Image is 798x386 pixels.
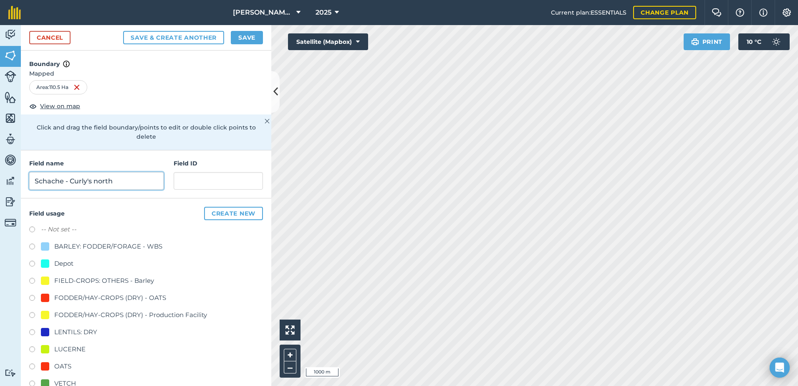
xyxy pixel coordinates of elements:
img: svg+xml;base64,PD94bWwgdmVyc2lvbj0iMS4wIiBlbmNvZGluZz0idXRmLTgiPz4KPCEtLSBHZW5lcmF0b3I6IEFkb2JlIE... [5,196,16,208]
img: svg+xml;base64,PD94bWwgdmVyc2lvbj0iMS4wIiBlbmNvZGluZz0idXRmLTgiPz4KPCEtLSBHZW5lcmF0b3I6IEFkb2JlIE... [5,175,16,187]
div: LUCERNE [54,344,86,354]
img: A cog icon [782,8,792,17]
div: FIELD-CROPS: OTHERS - Barley [54,276,154,286]
div: Area : 110.5 Ha [29,80,87,94]
h4: Field ID [174,159,263,168]
p: Click and drag the field boundary/points to edit or double click points to delete [29,123,263,142]
img: svg+xml;base64,PHN2ZyB4bWxucz0iaHR0cDovL3d3dy53My5vcmcvMjAwMC9zdmciIHdpZHRoPSI1NiIgaGVpZ2h0PSI2MC... [5,91,16,104]
span: 10 ° C [747,33,761,50]
img: svg+xml;base64,PD94bWwgdmVyc2lvbj0iMS4wIiBlbmNvZGluZz0idXRmLTgiPz4KPCEtLSBHZW5lcmF0b3I6IEFkb2JlIE... [5,217,16,229]
h4: Boundary [21,51,271,69]
div: FODDER/HAY-CROPS (DRY) - OATS [54,293,166,303]
span: View on map [40,102,80,111]
img: svg+xml;base64,PHN2ZyB4bWxucz0iaHR0cDovL3d3dy53My5vcmcvMjAwMC9zdmciIHdpZHRoPSIxNiIgaGVpZ2h0PSIyNC... [73,82,80,92]
h4: Field name [29,159,164,168]
img: svg+xml;base64,PHN2ZyB4bWxucz0iaHR0cDovL3d3dy53My5vcmcvMjAwMC9zdmciIHdpZHRoPSIxNyIgaGVpZ2h0PSIxNy... [759,8,768,18]
img: svg+xml;base64,PHN2ZyB4bWxucz0iaHR0cDovL3d3dy53My5vcmcvMjAwMC9zdmciIHdpZHRoPSIxOCIgaGVpZ2h0PSIyNC... [29,101,37,111]
img: svg+xml;base64,PHN2ZyB4bWxucz0iaHR0cDovL3d3dy53My5vcmcvMjAwMC9zdmciIHdpZHRoPSIxNyIgaGVpZ2h0PSIxNy... [63,59,70,69]
button: Save [231,31,263,44]
a: Cancel [29,31,71,44]
img: Four arrows, one pointing top left, one top right, one bottom right and the last bottom left [285,325,295,335]
img: fieldmargin Logo [8,6,21,19]
button: Satellite (Mapbox) [288,33,368,50]
label: -- Not set -- [41,224,76,234]
div: BARLEY: FODDER/FORAGE - WBS [54,241,162,251]
div: Open Intercom Messenger [770,358,790,378]
button: 10 °C [738,33,790,50]
button: Create new [204,207,263,220]
div: Depot [54,259,73,269]
img: svg+xml;base64,PD94bWwgdmVyc2lvbj0iMS4wIiBlbmNvZGluZz0idXRmLTgiPz4KPCEtLSBHZW5lcmF0b3I6IEFkb2JlIE... [5,154,16,166]
button: View on map [29,101,80,111]
img: svg+xml;base64,PHN2ZyB4bWxucz0iaHR0cDovL3d3dy53My5vcmcvMjAwMC9zdmciIHdpZHRoPSIyMiIgaGVpZ2h0PSIzMC... [265,116,270,126]
img: svg+xml;base64,PD94bWwgdmVyc2lvbj0iMS4wIiBlbmNvZGluZz0idXRmLTgiPz4KPCEtLSBHZW5lcmF0b3I6IEFkb2JlIE... [5,369,16,377]
button: – [284,361,296,373]
span: [PERSON_NAME] ASAHI PADDOCKS [233,8,293,18]
img: svg+xml;base64,PD94bWwgdmVyc2lvbj0iMS4wIiBlbmNvZGluZz0idXRmLTgiPz4KPCEtLSBHZW5lcmF0b3I6IEFkb2JlIE... [5,28,16,41]
div: FODDER/HAY-CROPS (DRY) - Production Facility [54,310,207,320]
div: LENTILS: DRY [54,327,97,337]
img: svg+xml;base64,PHN2ZyB4bWxucz0iaHR0cDovL3d3dy53My5vcmcvMjAwMC9zdmciIHdpZHRoPSIxOSIgaGVpZ2h0PSIyNC... [691,37,699,47]
span: 2025 [316,8,331,18]
img: svg+xml;base64,PD94bWwgdmVyc2lvbj0iMS4wIiBlbmNvZGluZz0idXRmLTgiPz4KPCEtLSBHZW5lcmF0b3I6IEFkb2JlIE... [768,33,785,50]
button: Save & Create Another [123,31,224,44]
span: Current plan : ESSENTIALS [551,8,626,17]
a: Change plan [633,6,696,19]
button: + [284,349,296,361]
img: svg+xml;base64,PD94bWwgdmVyc2lvbj0iMS4wIiBlbmNvZGluZz0idXRmLTgiPz4KPCEtLSBHZW5lcmF0b3I6IEFkb2JlIE... [5,133,16,145]
div: OATS [54,361,71,371]
span: Mapped [21,69,271,78]
img: Two speech bubbles overlapping with the left bubble in the forefront [712,8,722,17]
img: svg+xml;base64,PHN2ZyB4bWxucz0iaHR0cDovL3d3dy53My5vcmcvMjAwMC9zdmciIHdpZHRoPSI1NiIgaGVpZ2h0PSI2MC... [5,112,16,124]
img: A question mark icon [735,8,745,17]
img: svg+xml;base64,PHN2ZyB4bWxucz0iaHR0cDovL3d3dy53My5vcmcvMjAwMC9zdmciIHdpZHRoPSI1NiIgaGVpZ2h0PSI2MC... [5,49,16,62]
button: Print [684,33,730,50]
img: svg+xml;base64,PD94bWwgdmVyc2lvbj0iMS4wIiBlbmNvZGluZz0idXRmLTgiPz4KPCEtLSBHZW5lcmF0b3I6IEFkb2JlIE... [5,71,16,82]
h4: Field usage [29,207,263,220]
